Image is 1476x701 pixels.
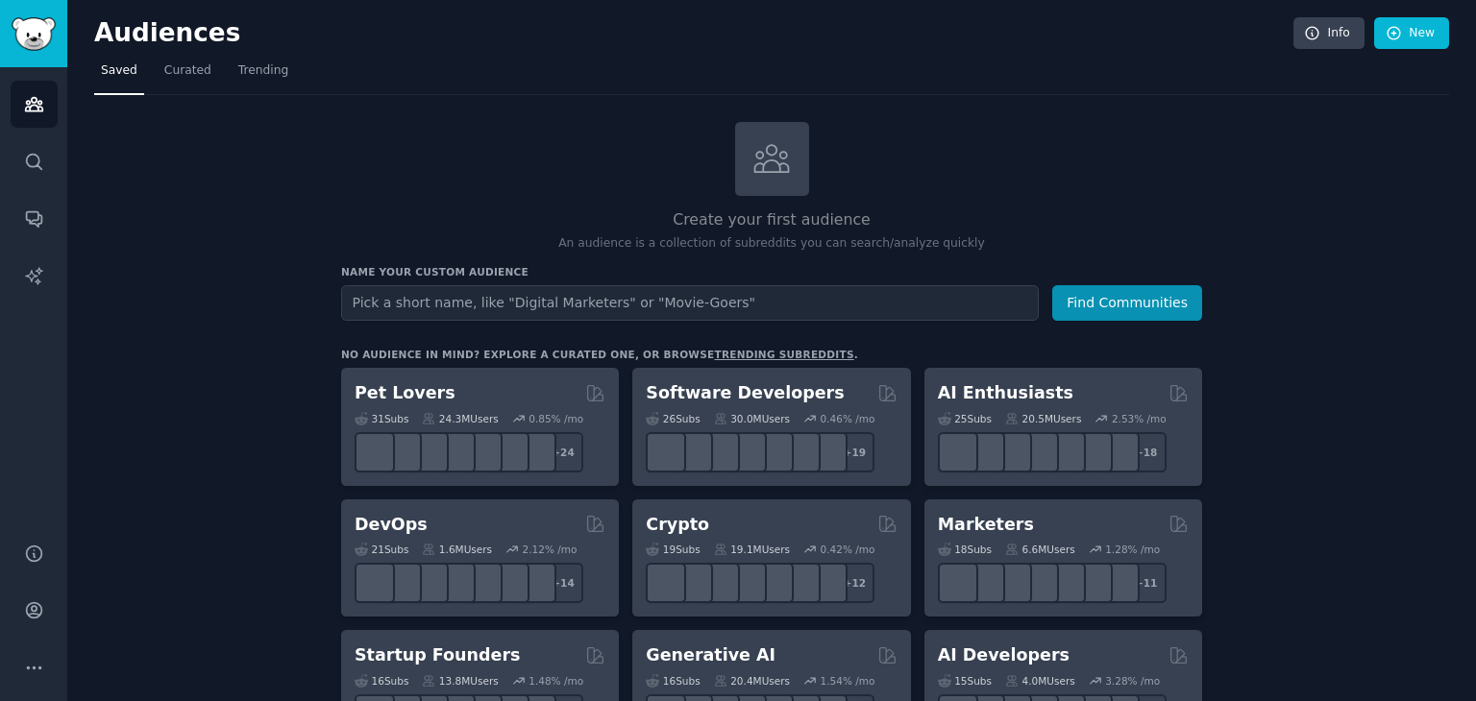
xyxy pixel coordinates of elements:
h2: Audiences [94,18,1293,49]
img: reactnative [759,437,789,467]
div: 13.8M Users [422,674,498,688]
img: chatgpt_prompts_ [1050,437,1080,467]
img: GummySearch logo [12,17,56,51]
img: DeepSeek [970,437,999,467]
input: Pick a short name, like "Digital Marketers" or "Movie-Goers" [341,285,1039,321]
img: AskComputerScience [786,437,816,467]
img: azuredevops [360,568,390,598]
div: 3.28 % /mo [1105,674,1160,688]
img: PlatformEngineers [522,568,552,598]
h3: Name your custom audience [341,265,1202,278]
span: Trending [238,62,288,80]
h2: DevOps [355,513,428,537]
div: + 12 [834,563,874,603]
img: learnjavascript [705,437,735,467]
h2: AI Enthusiasts [938,381,1073,405]
div: 19 Sub s [646,543,700,556]
div: 19.1M Users [714,543,790,556]
img: iOSProgramming [732,437,762,467]
img: OnlineMarketing [1104,568,1134,598]
div: 6.6M Users [1005,543,1075,556]
h2: Generative AI [646,643,775,667]
img: AItoolsCatalog [996,437,1026,467]
img: aws_cdk [495,568,525,598]
img: OpenAIDev [1077,437,1107,467]
img: googleads [1050,568,1080,598]
img: bigseo [970,568,999,598]
div: 4.0M Users [1005,674,1075,688]
img: PetAdvice [495,437,525,467]
div: 20.5M Users [1005,412,1081,425]
img: chatgpt_promptDesign [1023,437,1053,467]
img: MarketingResearch [1077,568,1107,598]
div: No audience in mind? Explore a curated one, or browse . [341,348,858,361]
div: 16 Sub s [355,674,408,688]
img: csharp [678,437,708,467]
img: ethfinance [652,568,681,598]
img: defiblockchain [759,568,789,598]
img: herpetology [360,437,390,467]
img: Docker_DevOps [414,568,444,598]
img: 0xPolygon [678,568,708,598]
div: 0.42 % /mo [821,543,875,556]
div: 20.4M Users [714,674,790,688]
div: 1.28 % /mo [1105,543,1160,556]
div: 24.3M Users [422,412,498,425]
div: 21 Sub s [355,543,408,556]
img: content_marketing [943,568,972,598]
a: trending subreddits [714,349,853,360]
img: AWS_Certified_Experts [387,568,417,598]
h2: Startup Founders [355,643,520,667]
img: turtle [441,437,471,467]
img: cockatiel [468,437,498,467]
img: platformengineering [468,568,498,598]
h2: Pet Lovers [355,381,455,405]
div: 31 Sub s [355,412,408,425]
div: 0.46 % /mo [821,412,875,425]
span: Curated [164,62,211,80]
a: Curated [158,56,218,95]
img: defi_ [813,568,843,598]
div: 1.54 % /mo [821,674,875,688]
div: + 18 [1126,432,1167,472]
button: Find Communities [1052,285,1202,321]
h2: AI Developers [938,643,1070,667]
h2: Create your first audience [341,208,1202,232]
div: + 19 [834,432,874,472]
h2: Marketers [938,513,1034,537]
span: Saved [101,62,137,80]
div: + 24 [543,432,583,472]
img: Emailmarketing [1023,568,1053,598]
div: 15 Sub s [938,674,992,688]
div: 1.6M Users [422,543,492,556]
img: ethstaker [705,568,735,598]
div: 26 Sub s [646,412,700,425]
div: 1.48 % /mo [529,674,583,688]
a: Info [1293,17,1365,50]
img: DevOpsLinks [441,568,471,598]
div: 2.12 % /mo [523,543,578,556]
h2: Software Developers [646,381,844,405]
div: 30.0M Users [714,412,790,425]
a: Trending [232,56,295,95]
img: dogbreed [522,437,552,467]
a: Saved [94,56,144,95]
img: ArtificalIntelligence [1104,437,1134,467]
p: An audience is a collection of subreddits you can search/analyze quickly [341,235,1202,253]
img: GoogleGeminiAI [943,437,972,467]
img: elixir [813,437,843,467]
img: ballpython [387,437,417,467]
img: leopardgeckos [414,437,444,467]
h2: Crypto [646,513,709,537]
div: 2.53 % /mo [1112,412,1167,425]
img: CryptoNews [786,568,816,598]
div: + 14 [543,563,583,603]
div: 18 Sub s [938,543,992,556]
div: 0.85 % /mo [529,412,583,425]
div: 16 Sub s [646,674,700,688]
img: software [652,437,681,467]
img: AskMarketing [996,568,1026,598]
a: New [1374,17,1449,50]
div: + 11 [1126,563,1167,603]
div: 25 Sub s [938,412,992,425]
